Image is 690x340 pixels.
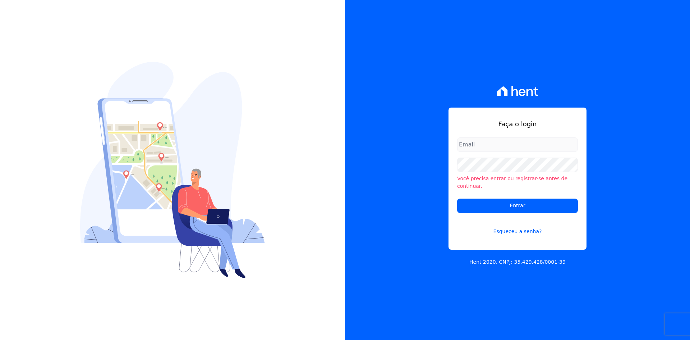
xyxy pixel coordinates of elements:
[457,137,578,152] input: Email
[457,199,578,213] input: Entrar
[457,175,578,190] li: Você precisa entrar ou registrar-se antes de continuar.
[457,219,578,235] a: Esqueceu a senha?
[469,258,566,266] p: Hent 2020. CNPJ: 35.429.428/0001-39
[80,62,265,278] img: Login
[457,119,578,129] h1: Faça o login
